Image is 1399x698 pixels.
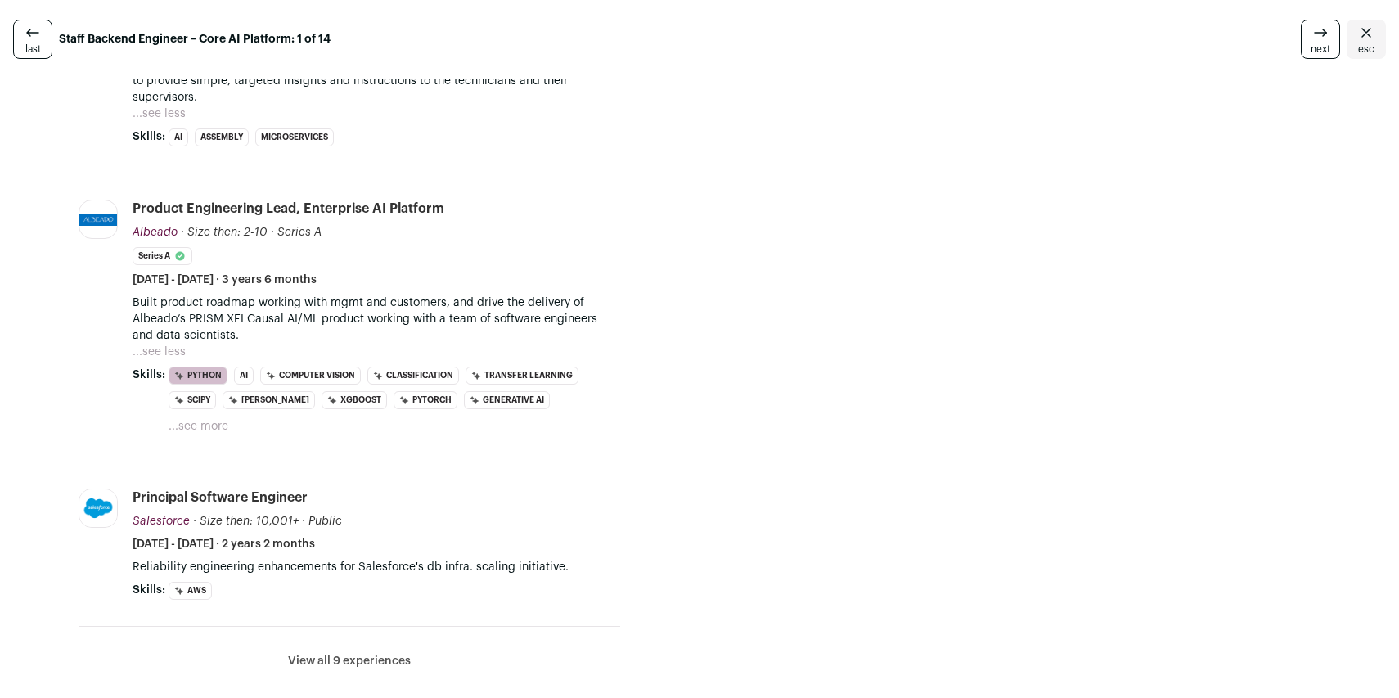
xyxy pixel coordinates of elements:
[169,582,212,600] li: AWS
[464,391,550,409] li: Generative AI
[79,489,117,527] img: a15e16b4a572e6d789ff6890fffe31942b924de32350d3da2095d3676c91ed56.jpg
[302,513,305,529] span: ·
[394,391,457,409] li: PyTorch
[288,653,411,669] button: View all 9 experiences
[133,489,308,507] div: Principal Software Engineer
[1311,43,1330,56] span: next
[133,559,620,575] p: Reliability engineering enhancements for Salesforce's db infra. scaling initiative.
[169,367,227,385] li: Python
[133,536,315,552] span: [DATE] - [DATE] · 2 years 2 months
[181,227,268,238] span: · Size then: 2-10
[466,367,578,385] li: Transfer Learning
[133,582,165,598] span: Skills:
[133,128,165,145] span: Skills:
[1347,20,1386,59] a: Close
[169,391,216,409] li: SciPy
[193,516,299,527] span: · Size then: 10,001+
[271,224,274,241] span: ·
[255,128,334,146] li: Microservices
[133,247,192,265] li: Series A
[79,214,117,226] img: 1899bc1e2cabbdc722fb4376bffc55a56ff81075432aa1831f8e471723b22271.jpg
[1301,20,1340,59] a: next
[169,418,228,435] button: ...see more
[133,272,317,288] span: [DATE] - [DATE] · 3 years 6 months
[133,367,165,383] span: Skills:
[308,516,342,527] span: Public
[25,43,41,56] span: last
[133,344,186,360] button: ...see less
[322,391,387,409] li: XGBoost
[277,227,322,238] span: Series A
[195,128,249,146] li: Assembly
[223,391,315,409] li: [PERSON_NAME]
[133,516,190,527] span: Salesforce
[169,128,188,146] li: AI
[133,200,444,218] div: Product Engineering Lead, Enterprise AI platform
[13,20,52,59] a: last
[59,31,331,47] strong: Staff Backend Engineer – Core AI Platform: 1 of 14
[133,106,186,122] button: ...see less
[133,295,620,344] p: Built product roadmap working with mgmt and customers, and drive the delivery of Albeado’s PRISM ...
[1358,43,1374,56] span: esc
[133,227,178,238] span: Albeado
[260,367,361,385] li: Computer Vision
[234,367,254,385] li: AI
[367,367,459,385] li: Classification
